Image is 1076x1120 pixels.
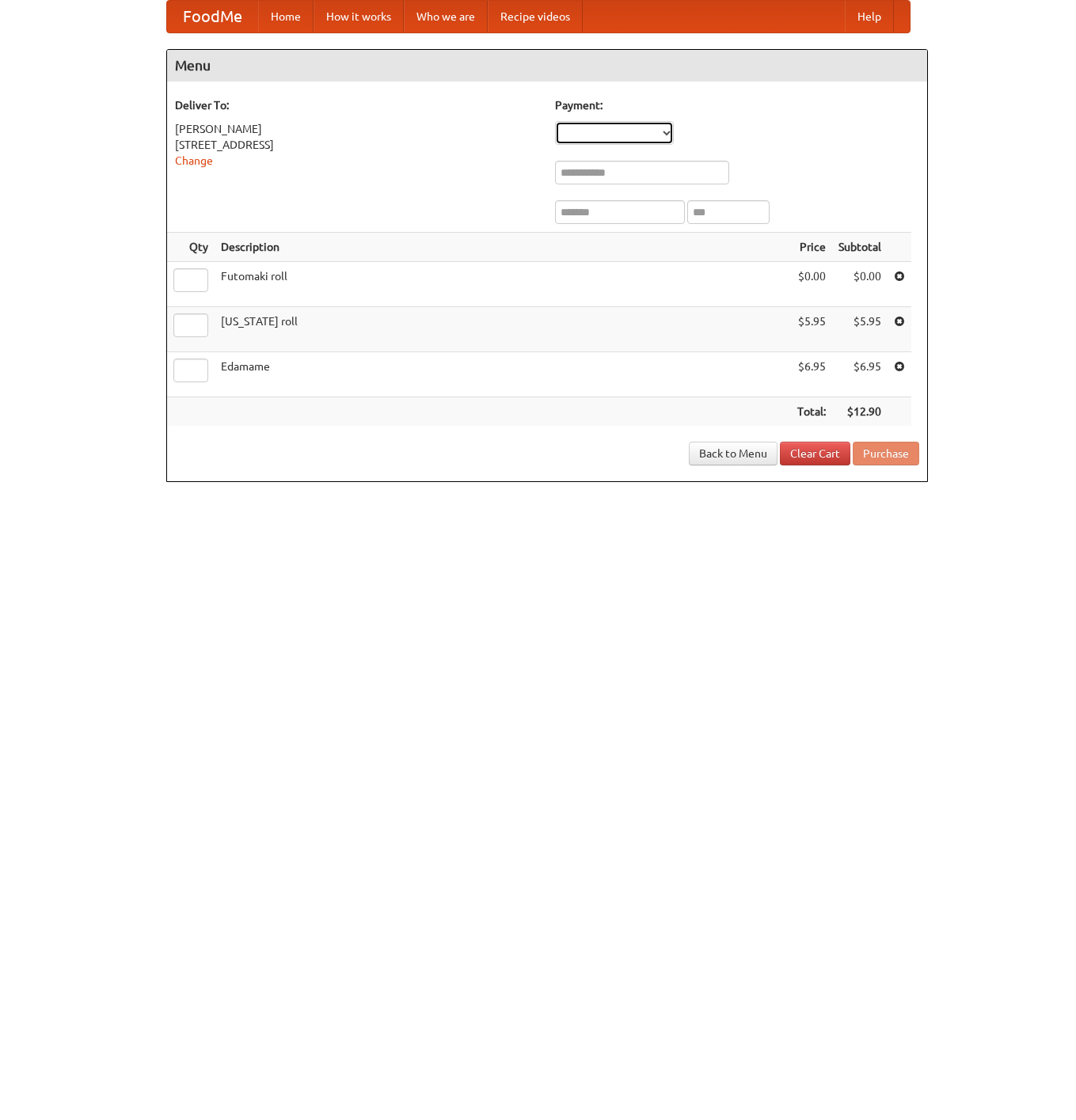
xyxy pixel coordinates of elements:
th: Total: [791,397,832,427]
a: Recipe videos [488,1,583,32]
a: Home [258,1,314,32]
td: $0.00 [791,262,832,307]
th: Description [215,233,791,262]
td: $0.00 [832,262,888,307]
a: FoodMe [167,1,258,32]
td: Edamame [215,352,791,397]
a: How it works [314,1,404,32]
a: Clear Cart [780,442,850,465]
div: [STREET_ADDRESS] [175,137,539,153]
th: Price [791,233,832,262]
a: Back to Menu [689,442,778,465]
td: $6.95 [832,352,888,397]
h5: Payment: [555,97,919,113]
a: Change [175,154,213,167]
th: Subtotal [832,233,888,262]
h5: Deliver To: [175,97,539,113]
a: Who we are [404,1,488,32]
th: $12.90 [832,397,888,427]
h4: Menu [167,50,927,82]
div: [PERSON_NAME] [175,121,539,137]
button: Purchase [853,442,919,465]
td: [US_STATE] roll [215,307,791,352]
a: Help [845,1,894,32]
td: $5.95 [832,307,888,352]
td: Futomaki roll [215,262,791,307]
td: $5.95 [791,307,832,352]
td: $6.95 [791,352,832,397]
th: Qty [167,233,215,262]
